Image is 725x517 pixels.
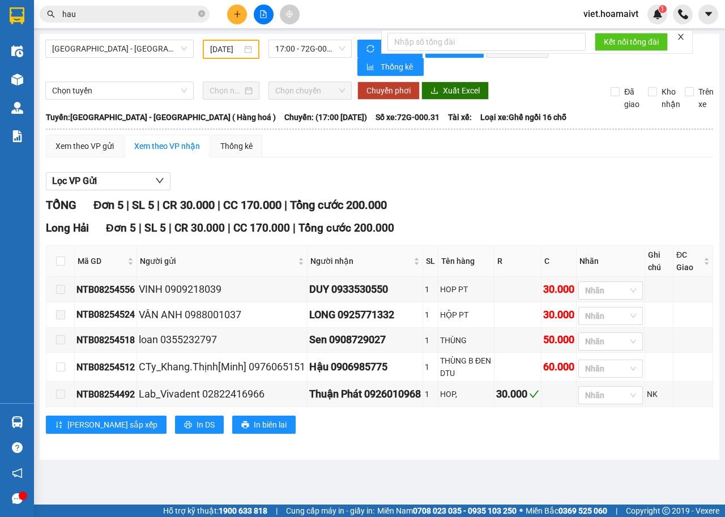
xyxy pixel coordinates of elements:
div: Thống kê [220,140,253,152]
td: NTB08254492 [75,382,137,407]
div: 50.000 [543,332,574,348]
div: [PERSON_NAME] [10,23,100,37]
div: 1 [425,361,436,373]
img: icon-new-feature [652,9,663,19]
span: close-circle [198,10,205,17]
span: Sài Gòn - Long Hải ( Hàng hoá ) [52,40,187,57]
button: printerIn biên lai [232,416,296,434]
b: Tuyến: [GEOGRAPHIC_DATA] - [GEOGRAPHIC_DATA] ( Hàng hoá ) [46,113,276,122]
img: warehouse-icon [11,416,23,428]
span: Cung cấp máy in - giấy in: [286,505,374,517]
span: Chuyến: (17:00 [DATE]) [284,111,367,123]
div: VINH 0909218039 [139,281,305,297]
span: SL 5 [132,198,154,212]
span: Long Hải [46,221,89,234]
span: Chọn chuyến [275,82,344,99]
button: file-add [254,5,274,24]
span: Đơn 5 [106,221,136,234]
img: warehouse-icon [11,45,23,57]
span: Miền Bắc [526,505,607,517]
span: printer [184,421,192,430]
td: NTB08254556 [75,277,137,302]
img: warehouse-icon [11,102,23,114]
span: Nhận: [108,11,135,23]
div: 1 [425,283,436,296]
span: | [276,505,278,517]
th: SL [423,246,438,277]
div: THÙNG [440,334,492,347]
span: Trên xe [694,86,718,110]
span: Người nhận [310,255,411,267]
span: | [293,221,296,234]
span: Tài xế: [448,111,472,123]
span: plus [233,10,241,18]
span: In biên lai [254,418,287,431]
span: TỔNG [46,198,76,212]
sup: 1 [659,5,667,13]
span: Gửi: [10,11,27,23]
span: Kết nối tổng đài [604,36,659,48]
div: Hậu 0906985775 [309,359,421,375]
span: aim [285,10,293,18]
button: aim [280,5,300,24]
input: Nhập số tổng đài [387,33,586,51]
span: | [284,198,287,212]
span: | [169,221,172,234]
span: bar-chart [366,63,376,72]
div: NTB08254518 [76,333,135,347]
strong: 0708 023 035 - 0935 103 250 [413,506,517,515]
td: NTB08254518 [75,328,137,353]
div: LONG 0925771332 [309,307,421,323]
span: 1 [660,5,664,13]
input: 14/08/2025 [210,43,242,55]
button: Lọc VP Gửi [46,172,170,190]
div: HOP, [440,388,492,400]
td: NTB08254524 [75,302,137,328]
span: search [47,10,55,18]
input: Chọn ngày [210,84,242,97]
div: 44 NTB [10,10,100,23]
img: logo-vxr [10,7,24,24]
span: CR 30.000 [163,198,215,212]
span: Tổng cước 200.000 [290,198,387,212]
th: Tên hàng [438,246,494,277]
span: Miền Nam [377,505,517,517]
div: 1 [425,334,436,347]
span: Kho nhận [657,86,685,110]
button: sort-ascending[PERSON_NAME] sắp xếp [46,416,167,434]
img: warehouse-icon [11,74,23,86]
span: copyright [662,507,670,515]
span: file-add [259,10,267,18]
span: download [430,87,438,96]
div: Thuận Phát 0926010968 [309,386,421,402]
span: Xuất Excel [443,84,480,97]
span: CC 170.000 [233,221,290,234]
div: NTB08254492 [76,387,135,401]
span: SL 5 [144,221,166,234]
span: CR 30.000 [174,221,225,234]
div: loan 0355232797 [139,332,305,348]
span: | [217,198,220,212]
th: Ghi chú [645,246,673,277]
span: check [529,389,539,399]
button: bar-chartThống kê [357,58,424,76]
button: caret-down [698,5,718,24]
button: plus [227,5,247,24]
span: printer [241,421,249,430]
div: VÂN ANH 0988001037 [139,307,305,323]
div: HÒA [108,23,187,37]
button: printerIn DS [175,416,224,434]
span: Chọn tuyến [52,82,187,99]
span: Đã giao [620,86,644,110]
span: Hỗ trợ kỹ thuật: [163,505,267,517]
th: R [494,246,541,277]
span: ĐC Giao [676,249,701,274]
span: | [616,505,617,517]
div: NTB08254556 [76,283,135,297]
span: Loại xe: Ghế ngồi 16 chỗ [480,111,566,123]
span: [PERSON_NAME] sắp xếp [67,418,157,431]
div: CTy_Khang.Thịnh[Minh] 0976065151 [139,359,305,375]
span: notification [12,468,23,478]
div: NTB08254524 [76,307,135,322]
span: Lọc VP Gửi [52,174,97,188]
